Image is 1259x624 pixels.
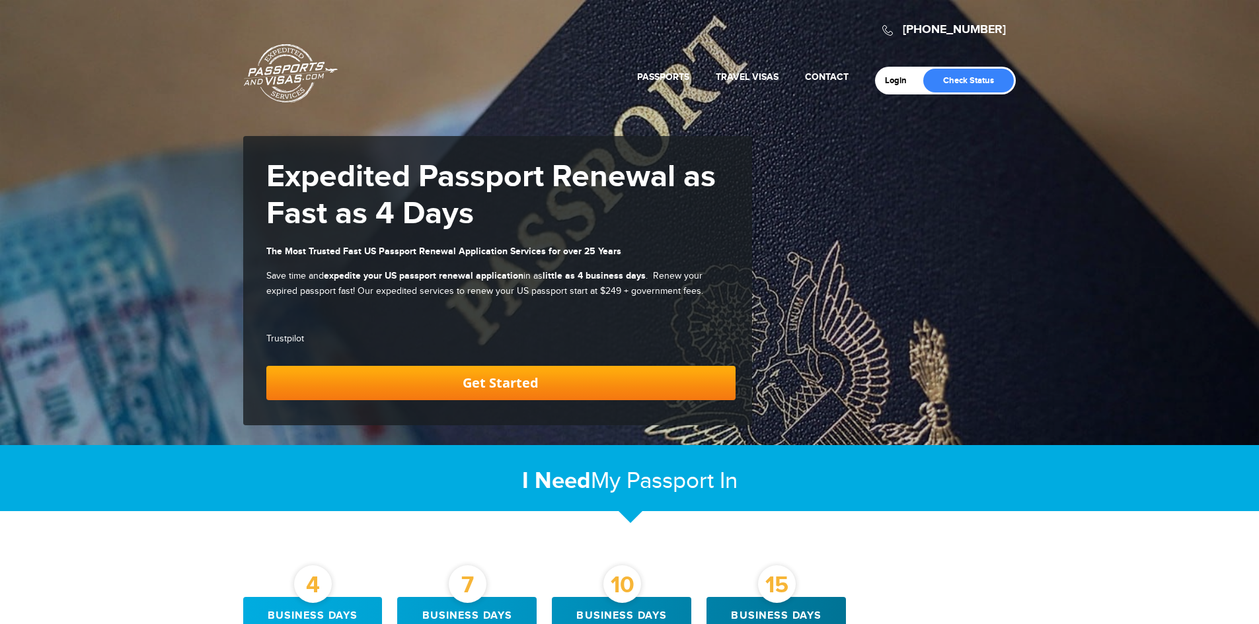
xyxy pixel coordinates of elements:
[627,468,738,495] span: Passport In
[603,565,641,603] div: 10
[449,565,486,603] div: 7
[324,270,523,281] strong: expedite your US passport renewal application
[243,467,1016,495] h2: My
[266,366,736,400] a: Get Started
[885,75,916,86] a: Login
[805,71,849,83] a: Contact
[266,333,304,344] a: Trustpilot
[637,71,689,83] a: Passports
[903,22,1006,37] a: [PHONE_NUMBER]
[266,158,716,233] strong: Expedited Passport Renewal as Fast as 4 Days
[244,44,338,103] a: Passports & [DOMAIN_NAME]
[266,246,621,257] strong: The Most Trusted Fast US Passport Renewal Application Services for over 25 Years
[758,565,796,603] div: 15
[543,270,646,281] strong: little as 4 business days
[716,71,779,83] a: Travel Visas
[294,565,332,603] div: 4
[266,269,736,298] p: Save time and in as . Renew your expired passport fast! Our expedited services to renew your US p...
[522,467,591,495] strong: I Need
[923,69,1014,92] a: Check Status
